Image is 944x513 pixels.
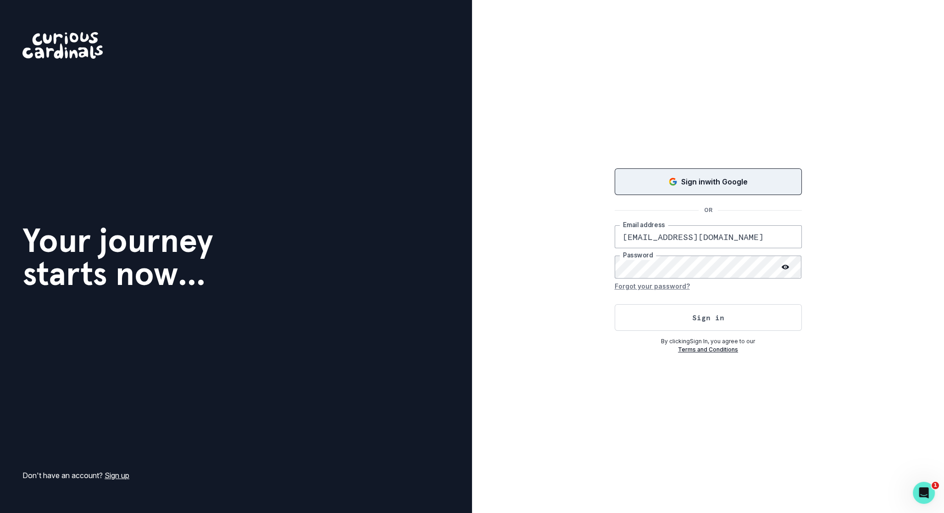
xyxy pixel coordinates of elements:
[615,337,802,346] p: By clicking Sign In , you agree to our
[681,176,748,187] p: Sign in with Google
[932,482,939,489] span: 1
[105,471,129,480] a: Sign up
[678,346,738,353] a: Terms and Conditions
[913,482,935,504] iframe: Intercom live chat
[22,224,213,290] h1: Your journey starts now...
[22,470,129,481] p: Don't have an account?
[615,304,802,331] button: Sign in
[22,32,103,59] img: Curious Cardinals Logo
[699,206,718,214] p: OR
[615,168,802,195] button: Sign in with Google (GSuite)
[615,279,690,293] button: Forgot your password?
